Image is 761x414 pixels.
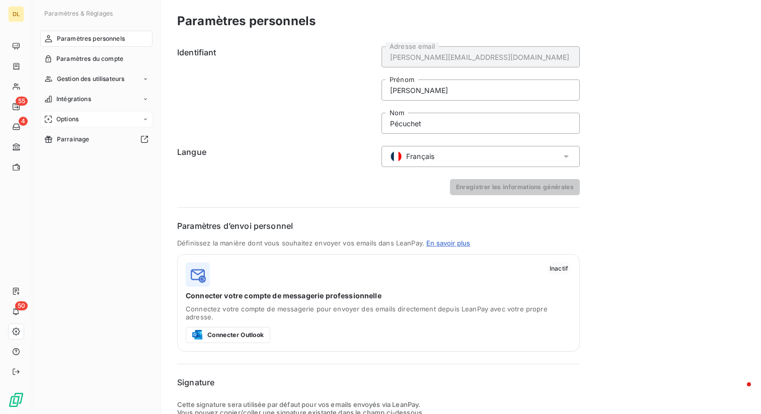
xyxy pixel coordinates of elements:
[16,97,28,106] span: 55
[8,99,24,115] a: 55
[186,327,270,343] button: Connecter Outlook
[40,71,153,87] a: Gestion des utilisateurs
[8,119,24,135] a: 4
[547,263,571,275] span: Inactif
[40,91,153,107] a: Intégrations
[8,6,24,22] div: DL
[57,74,125,84] span: Gestion des utilisateurs
[40,31,153,47] a: Paramètres personnels
[19,117,28,126] span: 4
[186,263,210,287] img: logo
[8,392,24,408] img: Logo LeanPay
[56,54,123,63] span: Paramètres du compte
[56,115,79,124] span: Options
[382,46,580,67] input: placeholder
[40,131,153,147] a: Parrainage
[727,380,751,404] iframe: Intercom live chat
[426,239,470,247] a: En savoir plus
[177,239,424,247] span: Définissez la manière dont vous souhaitez envoyer vos emails dans LeanPay.
[57,34,125,43] span: Paramètres personnels
[177,146,375,167] h6: Langue
[382,113,580,134] input: placeholder
[177,376,580,388] h6: Signature
[177,220,580,232] h6: Paramètres d’envoi personnel
[57,135,90,144] span: Parrainage
[177,400,580,408] p: Cette signature sera utilisée par défaut pour vos emails envoyés via LeanPay.
[44,10,113,17] span: Paramètres & Réglages
[450,179,580,195] button: Enregistrer les informations générales
[406,151,434,161] span: Français
[15,301,28,310] span: 50
[40,51,153,67] a: Paramètres du compte
[40,111,153,127] a: Options
[186,291,571,301] span: Connecter votre compte de messagerie professionnelle
[177,46,375,134] h6: Identifiant
[177,12,316,30] h3: Paramètres personnels
[186,305,571,321] span: Connectez votre compte de messagerie pour envoyer des emails directement depuis LeanPay avec votr...
[382,79,580,101] input: placeholder
[56,95,91,104] span: Intégrations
